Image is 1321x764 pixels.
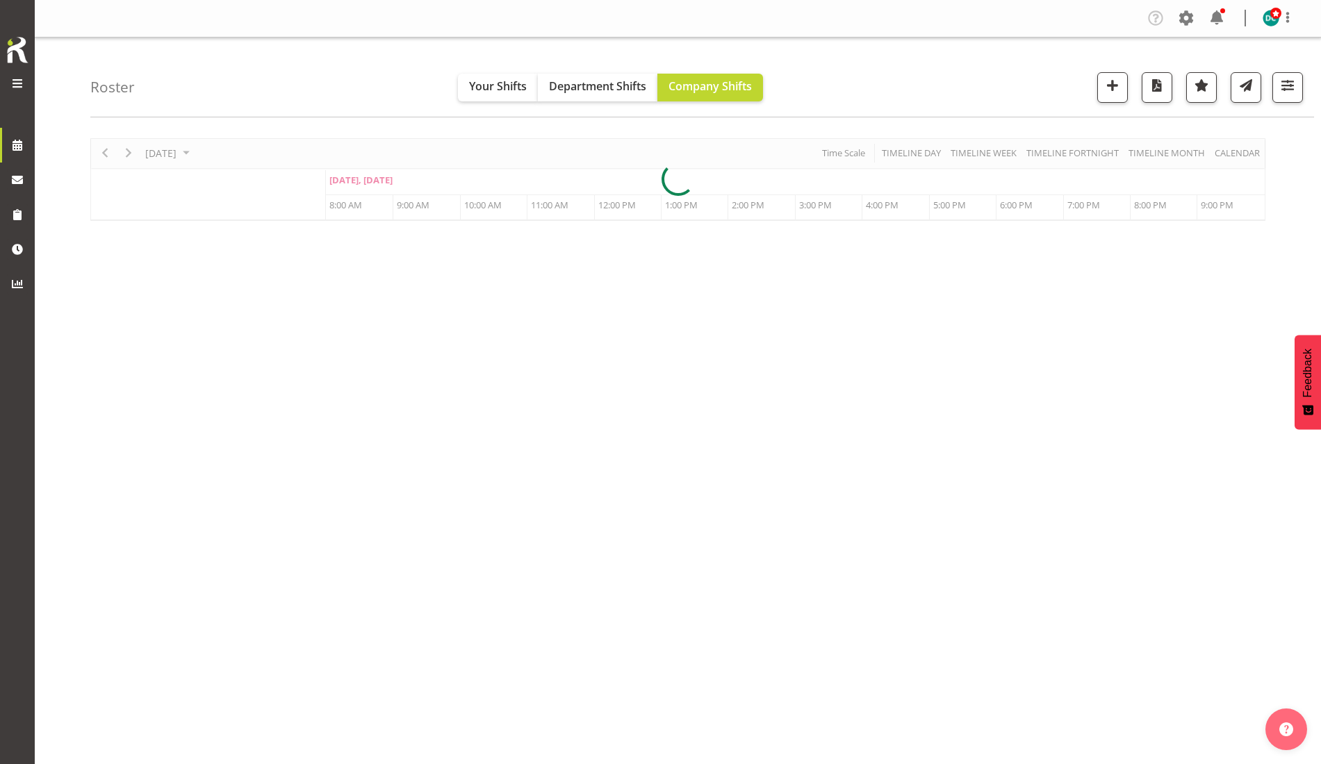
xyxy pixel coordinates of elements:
img: help-xxl-2.png [1279,722,1293,736]
button: Feedback - Show survey [1295,335,1321,429]
img: Rosterit icon logo [3,35,31,65]
span: Feedback [1302,349,1314,397]
button: Highlight an important date within the roster. [1186,72,1217,103]
button: Your Shifts [458,74,538,101]
button: Add a new shift [1097,72,1128,103]
button: Company Shifts [657,74,763,101]
span: Department Shifts [549,78,646,94]
span: Your Shifts [469,78,527,94]
button: Department Shifts [538,74,657,101]
button: Download a PDF of the roster for the current day [1142,72,1172,103]
span: Company Shifts [668,78,752,94]
button: Send a list of all shifts for the selected filtered period to all rostered employees. [1231,72,1261,103]
button: Filter Shifts [1272,72,1303,103]
img: donald-cunningham11616.jpg [1263,10,1279,26]
h4: Roster [90,79,135,95]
